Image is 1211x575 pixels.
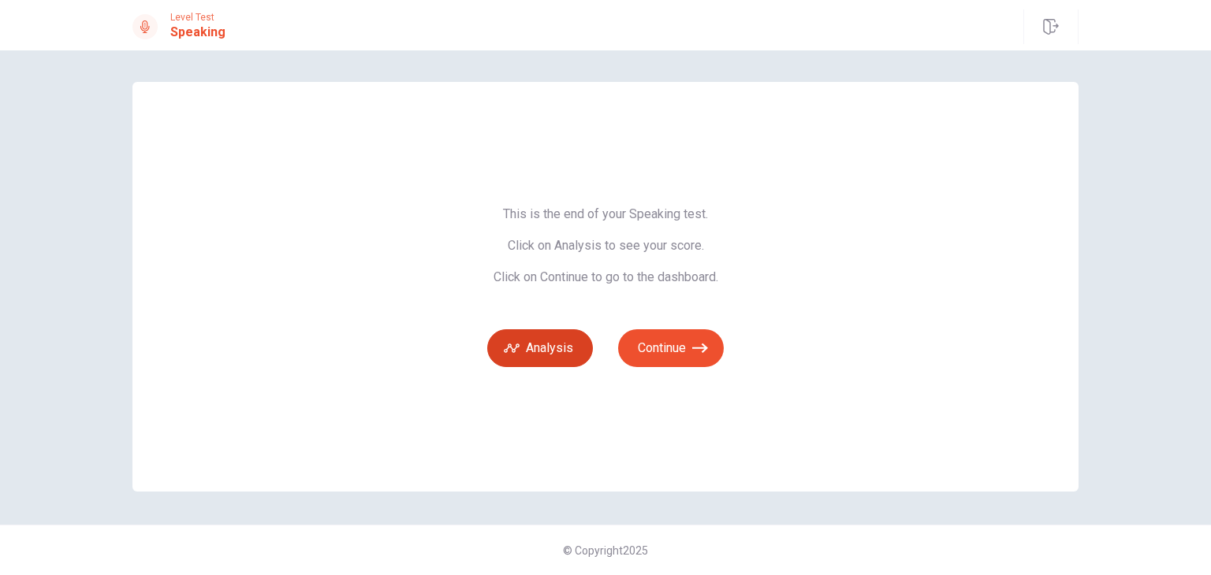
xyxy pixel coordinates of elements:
span: Level Test [170,12,225,23]
span: This is the end of your Speaking test. Click on Analysis to see your score. Click on Continue to ... [487,206,724,285]
span: © Copyright 2025 [563,544,648,557]
button: Continue [618,329,724,367]
button: Analysis [487,329,593,367]
h1: Speaking [170,23,225,42]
